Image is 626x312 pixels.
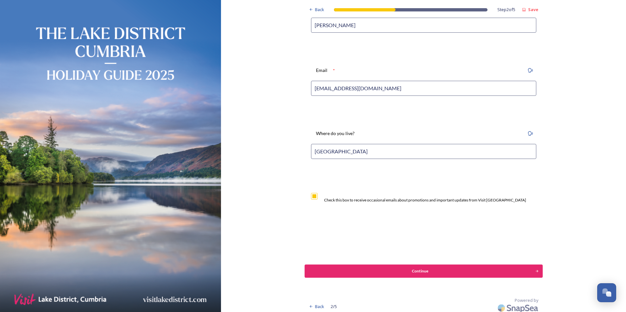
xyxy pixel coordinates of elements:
[597,283,616,302] button: Open Chat
[528,7,538,12] strong: Save
[311,63,332,78] div: Email
[308,268,532,274] div: Continue
[331,303,337,310] span: 2 / 5
[311,126,359,141] div: Where do you live?
[311,18,536,33] input: Name
[315,303,324,310] span: Back
[304,265,543,278] button: Continue
[311,81,536,96] input: Email
[497,7,515,13] span: Step 2 of 5
[324,197,526,203] div: Check this box to receive occasional emails about promotions and important updates from Visit [GE...
[306,223,405,248] iframe: reCAPTCHA
[315,7,324,13] span: Back
[515,297,538,303] span: Powered by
